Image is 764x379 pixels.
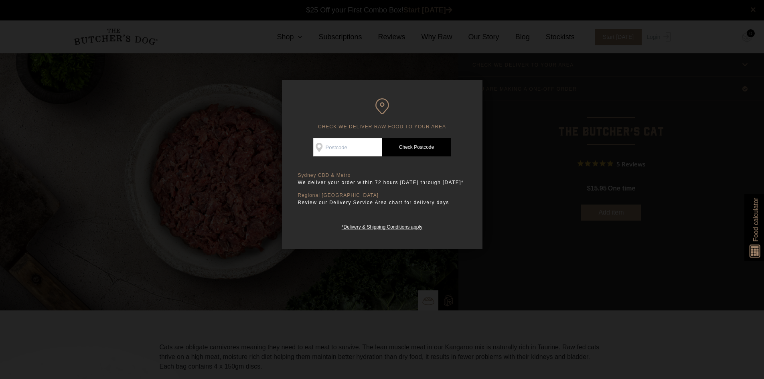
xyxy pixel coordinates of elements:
p: Review our Delivery Service Area chart for delivery days [298,199,466,207]
p: Regional [GEOGRAPHIC_DATA] [298,193,466,199]
p: Sydney CBD & Metro [298,172,466,178]
span: Food calculator [751,198,760,241]
a: *Delivery & Shipping Conditions apply [342,222,422,230]
p: We deliver your order within 72 hours [DATE] through [DATE]* [298,178,466,186]
a: Check Postcode [382,138,451,156]
input: Postcode [313,138,382,156]
h6: CHECK WE DELIVER RAW FOOD TO YOUR AREA [298,98,466,130]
